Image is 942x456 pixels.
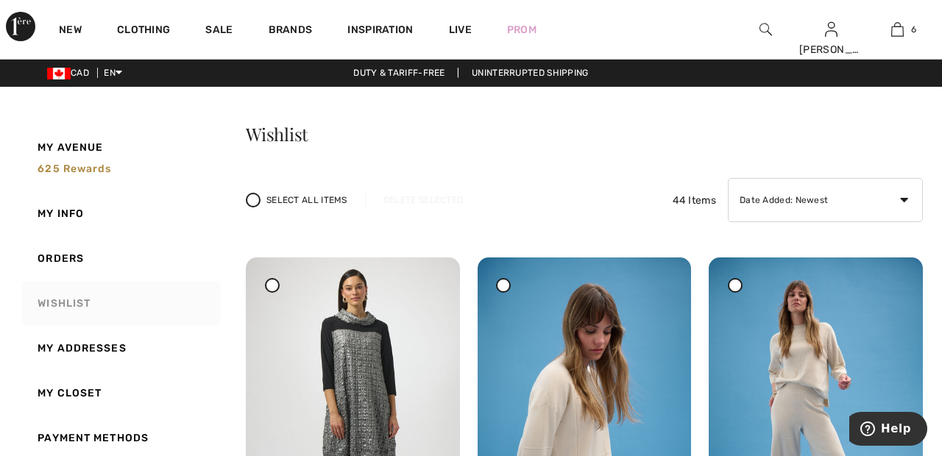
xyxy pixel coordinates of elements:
[38,140,103,155] span: My Avenue
[104,68,122,78] span: EN
[47,68,71,79] img: Canadian Dollar
[19,236,221,281] a: Orders
[269,24,313,39] a: Brands
[266,193,347,207] span: Select All Items
[799,42,864,57] div: [PERSON_NAME]
[825,21,837,38] img: My Info
[246,125,923,143] h3: Wishlist
[47,68,95,78] span: CAD
[117,24,170,39] a: Clothing
[38,163,111,175] span: 625 rewards
[865,21,929,38] a: 6
[911,23,916,36] span: 6
[825,22,837,36] a: Sign In
[507,22,536,38] a: Prom
[6,12,35,41] img: 1ère Avenue
[673,193,716,208] span: 44 Items
[19,371,221,416] a: My Closet
[205,24,233,39] a: Sale
[19,326,221,371] a: My Addresses
[849,412,927,449] iframe: Opens a widget where you can find more information
[365,193,481,207] div: Delete Selected
[19,281,221,326] a: Wishlist
[19,191,221,236] a: My Info
[59,24,82,39] a: New
[347,24,413,39] span: Inspiration
[449,22,472,38] a: Live
[759,21,772,38] img: search the website
[891,21,904,38] img: My Bag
